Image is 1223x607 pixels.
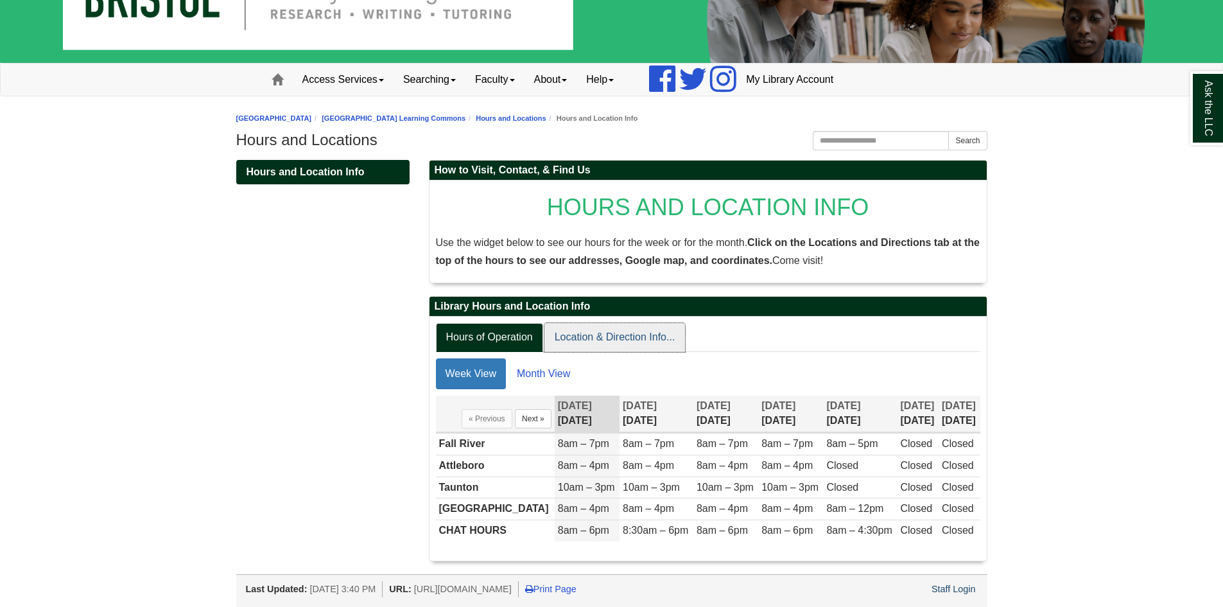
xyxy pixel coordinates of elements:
[236,160,410,184] div: Guide Pages
[476,114,546,122] a: Hours and Locations
[623,525,688,536] span: 8:30am – 6pm
[826,460,858,471] span: Closed
[246,584,308,594] span: Last Updated:
[322,114,465,122] a: [GEOGRAPHIC_DATA] Learning Commons
[507,358,580,389] a: Month View
[436,433,555,455] td: Fall River
[515,409,551,428] button: Next »
[436,477,555,498] td: Taunton
[620,396,693,432] th: [DATE]
[236,114,312,122] a: [GEOGRAPHIC_DATA]
[697,460,748,471] span: 8am – 4pm
[697,438,748,449] span: 8am – 7pm
[693,396,758,432] th: [DATE]
[623,503,674,514] span: 8am – 4pm
[826,503,883,514] span: 8am – 12pm
[900,482,932,493] span: Closed
[761,482,819,493] span: 10am – 3pm
[309,584,376,594] span: [DATE] 3:40 PM
[826,482,858,493] span: Closed
[761,400,795,411] span: [DATE]
[558,460,609,471] span: 8am – 4pm
[414,584,512,594] span: [URL][DOMAIN_NAME]
[942,525,974,536] span: Closed
[942,503,974,514] span: Closed
[558,438,609,449] span: 8am – 7pm
[558,400,592,411] span: [DATE]
[942,400,976,411] span: [DATE]
[897,396,939,432] th: [DATE]
[436,520,555,541] td: CHAT HOURS
[436,237,980,266] span: Use the widget below to see our hours for the week or for the month. Come visit!
[826,400,860,411] span: [DATE]
[436,358,506,389] a: Week View
[558,503,609,514] span: 8am – 4pm
[436,455,555,477] td: Attleboro
[826,438,878,449] span: 8am – 5pm
[623,460,674,471] span: 8am – 4pm
[948,131,987,150] button: Search
[394,64,465,96] a: Searching
[525,585,533,594] i: Print Page
[900,400,934,411] span: [DATE]
[761,525,813,536] span: 8am – 6pm
[900,438,932,449] span: Closed
[236,131,987,149] h1: Hours and Locations
[736,64,843,96] a: My Library Account
[939,396,980,432] th: [DATE]
[697,482,754,493] span: 10am – 3pm
[558,482,615,493] span: 10am – 3pm
[525,64,577,96] a: About
[436,498,555,520] td: [GEOGRAPHIC_DATA]
[761,460,813,471] span: 8am – 4pm
[236,112,987,125] nav: breadcrumb
[697,503,748,514] span: 8am – 4pm
[293,64,394,96] a: Access Services
[236,160,410,184] a: Hours and Location Info
[942,482,974,493] span: Closed
[942,460,974,471] span: Closed
[429,297,987,317] h2: Library Hours and Location Info
[555,396,620,432] th: [DATE]
[697,400,731,411] span: [DATE]
[465,64,525,96] a: Faculty
[436,323,543,352] a: Hours of Operation
[900,460,932,471] span: Closed
[544,323,686,352] a: Location & Direction Info...
[623,438,674,449] span: 8am – 7pm
[247,166,365,177] span: Hours and Location Info
[697,525,748,536] span: 8am – 6pm
[429,161,987,180] h2: How to Visit, Contact, & Find Us
[900,503,932,514] span: Closed
[577,64,623,96] a: Help
[932,584,976,594] a: Staff Login
[942,438,974,449] span: Closed
[826,525,892,536] span: 8am – 4:30pm
[389,584,411,594] span: URL:
[547,194,869,220] span: HOURS AND LOCATION INFO
[758,396,823,432] th: [DATE]
[623,400,657,411] span: [DATE]
[436,237,980,266] strong: Click on the Locations and Directions tab at the top of the hours to see our addresses, Google ma...
[623,482,680,493] span: 10am – 3pm
[525,584,577,594] a: Print Page
[823,396,897,432] th: [DATE]
[546,112,638,125] li: Hours and Location Info
[761,438,813,449] span: 8am – 7pm
[761,503,813,514] span: 8am – 4pm
[462,409,512,428] button: « Previous
[558,525,609,536] span: 8am – 6pm
[900,525,932,536] span: Closed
